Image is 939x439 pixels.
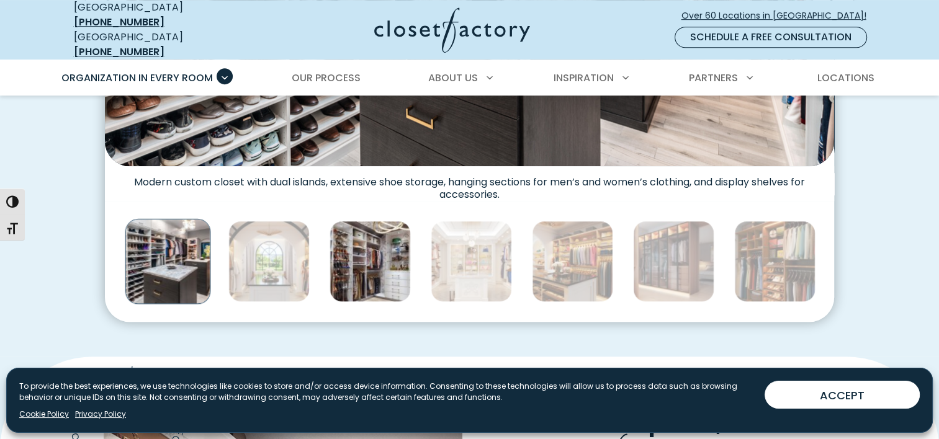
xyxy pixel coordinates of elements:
[428,71,478,85] span: About Us
[19,381,755,403] p: To provide the best experiences, we use technologies like cookies to store and/or access device i...
[74,15,164,29] a: [PHONE_NUMBER]
[765,381,920,409] button: ACCEPT
[675,27,867,48] a: Schedule a Free Consultation
[431,221,512,302] img: White walk-in closet with ornate trim and crown molding, featuring glass shelving
[125,218,211,304] img: Modern custom closet with dual islands, extensive shoe storage, hanging sections for men’s and wo...
[292,71,361,85] span: Our Process
[681,9,876,22] span: Over 60 Locations in [GEOGRAPHIC_DATA]!
[53,61,887,95] nav: Primary Menu
[74,30,254,60] div: [GEOGRAPHIC_DATA]
[681,5,877,27] a: Over 60 Locations in [GEOGRAPHIC_DATA]!
[633,221,714,302] img: Luxury walk-in custom closet contemporary glass-front wardrobe system in Rocky Mountain melamine ...
[374,7,530,53] img: Closet Factory Logo
[554,71,614,85] span: Inspiration
[817,71,874,85] span: Locations
[105,166,834,201] figcaption: Modern custom closet with dual islands, extensive shoe storage, hanging sections for men’s and wo...
[734,221,815,302] img: Built-in custom closet Rustic Cherry melamine with glass shelving, angled shoe shelves, and tripl...
[74,45,164,59] a: [PHONE_NUMBER]
[61,71,213,85] span: Organization in Every Room
[75,409,126,420] a: Privacy Policy
[19,409,69,420] a: Cookie Policy
[689,71,738,85] span: Partners
[228,221,310,302] img: Spacious custom walk-in closet with abundant wardrobe space, center island storage
[532,221,613,302] img: Custom dressing room Rhapsody woodgrain system with illuminated wardrobe rods, angled shoe shelve...
[330,221,411,302] img: Custom walk-in closet with glass shelves, gold hardware, and white built-in drawers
